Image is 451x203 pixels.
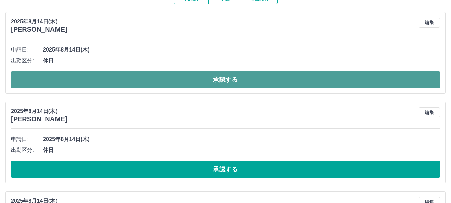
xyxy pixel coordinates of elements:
[43,146,440,154] span: 休日
[11,46,43,54] span: 申請日:
[419,107,440,117] button: 編集
[43,57,440,65] span: 休日
[11,57,43,65] span: 出勤区分:
[43,46,440,54] span: 2025年8月14日(木)
[11,18,67,26] p: 2025年8月14日(木)
[419,18,440,28] button: 編集
[11,115,67,123] h3: [PERSON_NAME]
[11,26,67,33] h3: [PERSON_NAME]
[43,135,440,143] span: 2025年8月14日(木)
[11,71,440,88] button: 承認する
[11,107,67,115] p: 2025年8月14日(木)
[11,135,43,143] span: 申請日:
[11,146,43,154] span: 出勤区分:
[11,161,440,178] button: 承認する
